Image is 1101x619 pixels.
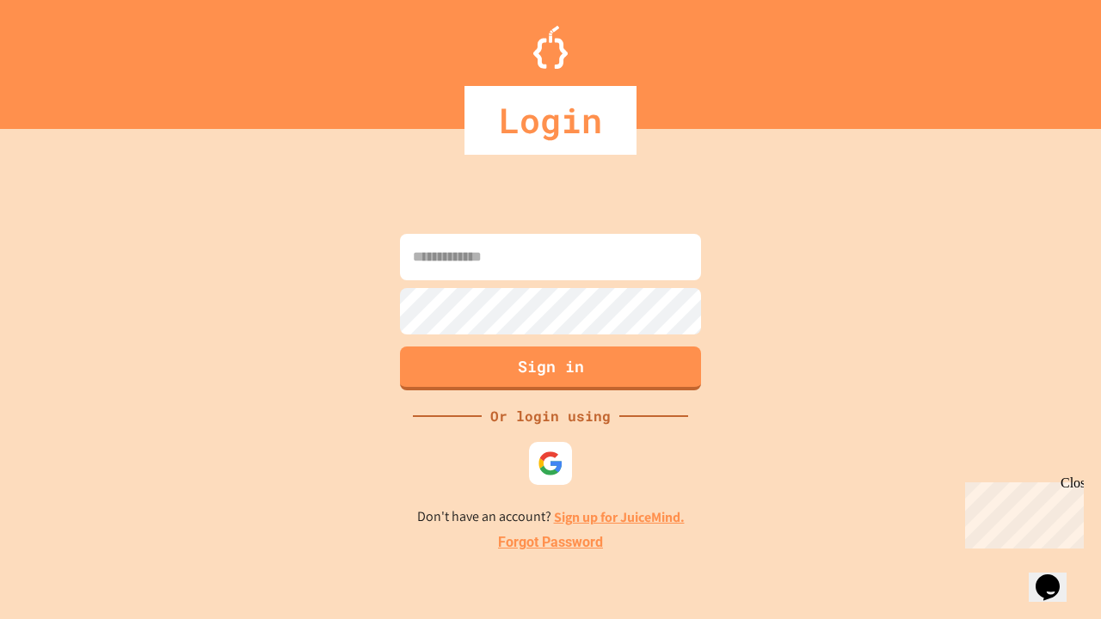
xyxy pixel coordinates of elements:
img: Logo.svg [533,26,568,69]
div: Or login using [482,406,619,426]
p: Don't have an account? [417,506,685,528]
iframe: chat widget [1029,550,1084,602]
button: Sign in [400,346,701,390]
a: Sign up for JuiceMind. [554,508,685,526]
img: google-icon.svg [538,450,563,476]
iframe: chat widget [958,475,1084,549]
div: Chat with us now!Close [7,7,119,109]
div: Login [464,86,637,155]
a: Forgot Password [498,532,603,553]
